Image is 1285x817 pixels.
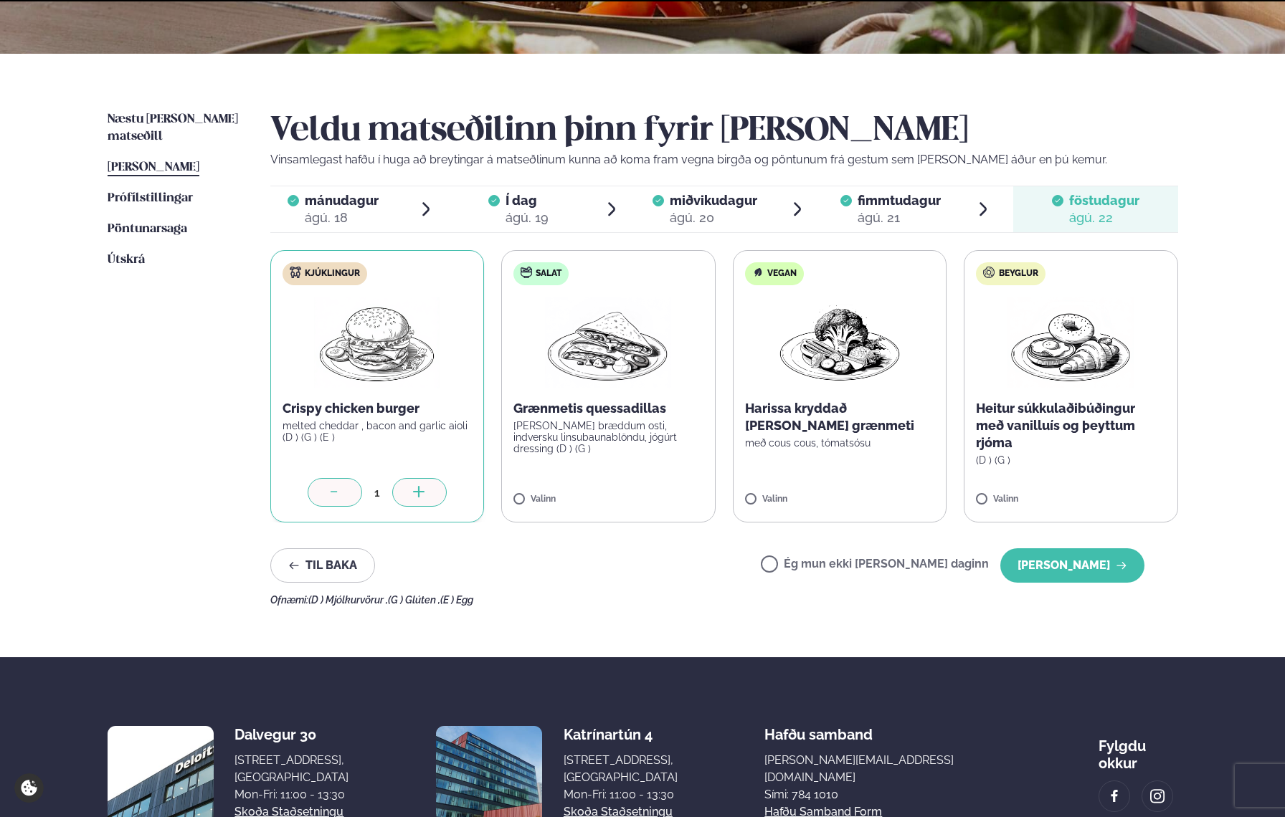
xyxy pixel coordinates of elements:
div: [STREET_ADDRESS], [GEOGRAPHIC_DATA] [564,752,678,786]
a: [PERSON_NAME] [108,159,199,176]
p: Vinsamlegast hafðu í huga að breytingar á matseðlinum kunna að koma fram vegna birgða og pöntunum... [270,151,1178,168]
span: Í dag [506,192,549,209]
p: Sími: 784 1010 [764,786,1012,803]
img: bagle-new-16px.svg [983,267,995,278]
h2: Veldu matseðilinn þinn fyrir [PERSON_NAME] [270,111,1178,151]
p: melted cheddar , bacon and garlic aioli (D ) (G ) (E ) [283,420,473,443]
span: fimmtudagur [858,193,941,208]
img: Vegan.svg [752,267,764,278]
div: [STREET_ADDRESS], [GEOGRAPHIC_DATA] [234,752,348,786]
span: [PERSON_NAME] [108,161,199,173]
span: (E ) Egg [440,594,473,606]
button: [PERSON_NAME] [1000,548,1144,583]
img: Vegan.png [777,297,903,388]
a: image alt [1099,781,1129,811]
img: Quesadilla.png [545,297,671,388]
a: [PERSON_NAME][EMAIL_ADDRESS][DOMAIN_NAME] [764,752,1012,786]
a: Næstu [PERSON_NAME] matseðill [108,111,242,145]
span: Næstu [PERSON_NAME] matseðill [108,113,238,143]
span: (G ) Glúten , [388,594,440,606]
div: Ofnæmi: [270,594,1178,606]
div: ágú. 18 [305,209,379,226]
img: Croissant.png [1007,297,1134,388]
a: Pöntunarsaga [108,221,187,238]
div: Katrínartún 4 [564,726,678,743]
img: image alt [1149,788,1165,805]
span: Pöntunarsaga [108,223,187,235]
span: Prófílstillingar [108,192,193,204]
div: ágú. 19 [506,209,549,226]
p: [PERSON_NAME] bræddum osti, indversku linsubaunablöndu, jógúrt dressing (D ) (G ) [513,420,703,454]
span: Salat [536,268,561,279]
div: Fylgdu okkur [1099,726,1177,772]
div: Mon-Fri: 11:00 - 13:30 [564,786,678,803]
span: Hafðu samband [764,715,873,743]
img: chicken.svg [290,267,301,278]
div: ágú. 21 [858,209,941,226]
span: Beyglur [999,268,1038,279]
div: ágú. 20 [670,209,757,226]
a: Prófílstillingar [108,190,193,207]
div: 1 [362,484,392,501]
a: Útskrá [108,252,145,269]
p: Crispy chicken burger [283,400,473,417]
p: Grænmetis quessadillas [513,400,703,417]
img: salad.svg [521,267,532,278]
a: Cookie settings [14,773,44,803]
span: Vegan [767,268,797,279]
button: Til baka [270,548,375,583]
img: image alt [1106,788,1122,805]
span: (D ) Mjólkurvörur , [308,594,388,606]
img: Hamburger.png [313,297,440,388]
p: með cous cous, tómatsósu [745,437,935,449]
a: image alt [1142,781,1172,811]
p: Harissa kryddað [PERSON_NAME] grænmeti [745,400,935,434]
span: miðvikudagur [670,193,757,208]
span: föstudagur [1069,193,1139,208]
span: mánudagur [305,193,379,208]
div: Mon-Fri: 11:00 - 13:30 [234,786,348,803]
p: Heitur súkkulaðibúðingur með vanilluís og þeyttum rjóma [976,400,1166,451]
p: (D ) (G ) [976,454,1166,466]
div: Dalvegur 30 [234,726,348,743]
span: Útskrá [108,254,145,266]
div: ágú. 22 [1069,209,1139,226]
span: Kjúklingur [305,268,360,279]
